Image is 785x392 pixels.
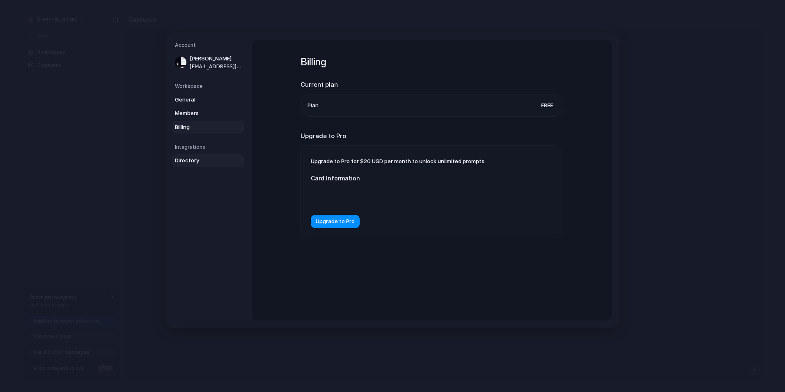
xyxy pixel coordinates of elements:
[190,55,242,63] span: [PERSON_NAME]
[172,93,244,106] a: General
[301,55,563,69] h1: Billing
[175,143,244,151] h5: Integrations
[172,154,244,167] a: Directory
[175,157,227,165] span: Directory
[175,96,227,104] span: General
[316,218,355,226] span: Upgrade to Pro
[317,192,468,200] iframe: Secure card payment input frame
[172,107,244,120] a: Members
[175,123,227,131] span: Billing
[190,63,242,70] span: [EMAIL_ADDRESS][DOMAIN_NAME]
[301,131,563,141] h2: Upgrade to Pro
[175,42,244,49] h5: Account
[311,174,475,182] label: Card Information
[172,52,244,73] a: [PERSON_NAME][EMAIL_ADDRESS][DOMAIN_NAME]
[308,101,319,110] span: Plan
[175,109,227,118] span: Members
[175,83,244,90] h5: Workspace
[311,158,486,164] span: Upgrade to Pro for $20 USD per month to unlock unlimited prompts.
[538,101,556,110] span: Free
[301,80,563,90] h2: Current plan
[172,121,244,134] a: Billing
[311,215,360,228] button: Upgrade to Pro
